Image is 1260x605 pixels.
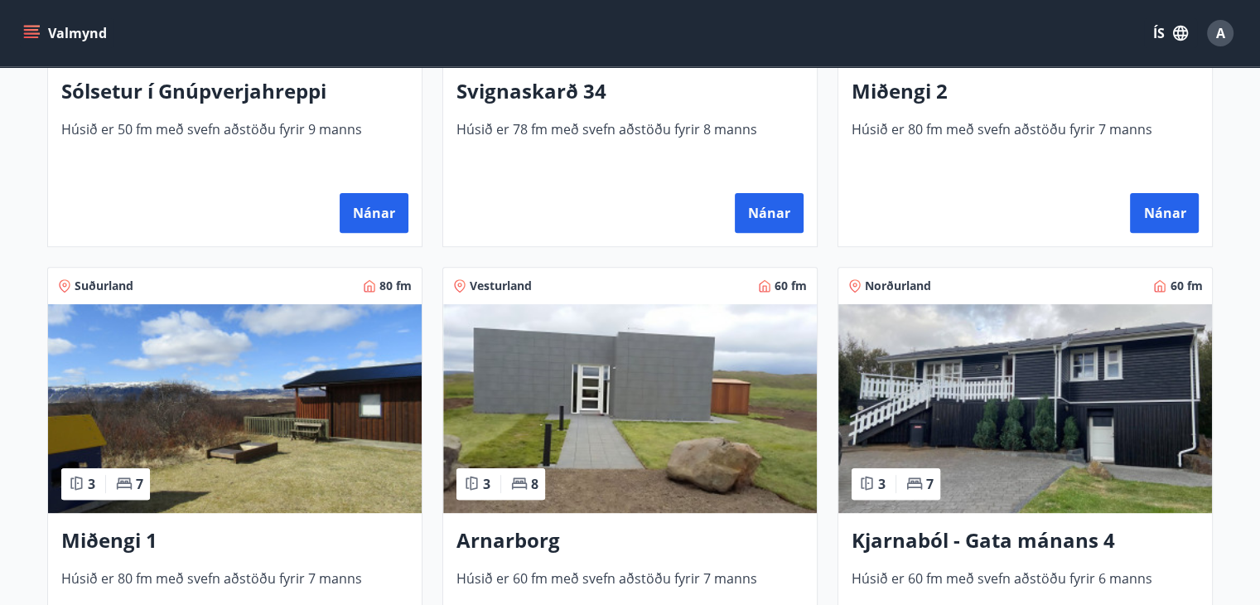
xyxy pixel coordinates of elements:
img: Paella dish [443,304,817,513]
span: A [1216,24,1225,42]
h3: Svignaskarð 34 [456,77,804,107]
img: Paella dish [48,304,422,513]
span: 60 fm [1170,278,1202,294]
h3: Sólsetur í Gnúpverjahreppi [61,77,408,107]
span: 7 [136,475,143,493]
span: 7 [926,475,934,493]
span: Húsið er 78 fm með svefn aðstöðu fyrir 8 manns [456,120,804,175]
span: Norðurland [865,278,931,294]
h3: Miðengi 1 [61,526,408,556]
button: A [1200,13,1240,53]
button: menu [20,18,113,48]
span: 80 fm [379,278,412,294]
span: 3 [878,475,886,493]
span: Húsið er 50 fm með svefn aðstöðu fyrir 9 manns [61,120,408,175]
h3: Arnarborg [456,526,804,556]
span: Vesturland [470,278,532,294]
span: Suðurland [75,278,133,294]
span: 8 [531,475,538,493]
img: Paella dish [838,304,1212,513]
span: 3 [483,475,490,493]
h3: Kjarnaból - Gata mánans 4 [852,526,1199,556]
button: Nánar [1130,193,1199,233]
span: Húsið er 80 fm með svefn aðstöðu fyrir 7 manns [852,120,1199,175]
span: 3 [88,475,95,493]
button: Nánar [340,193,408,233]
span: 60 fm [775,278,807,294]
button: ÍS [1144,18,1197,48]
h3: Miðengi 2 [852,77,1199,107]
button: Nánar [735,193,804,233]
